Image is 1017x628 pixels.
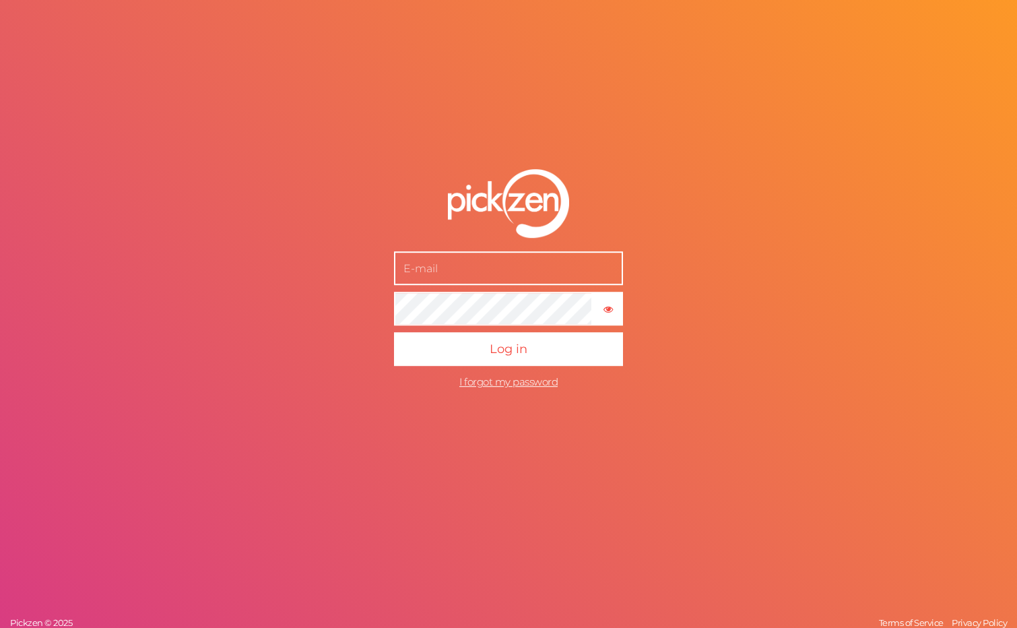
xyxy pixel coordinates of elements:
button: Log in [394,332,623,366]
span: Log in [490,342,527,356]
a: Pickzen © 2025 [7,617,75,628]
span: Terms of Service [879,617,944,628]
input: E-mail [394,251,623,285]
span: Privacy Policy [952,617,1007,628]
a: Privacy Policy [948,617,1010,628]
a: I forgot my password [459,375,558,388]
img: pz-logo-white.png [448,170,569,239]
a: Terms of Service [876,617,947,628]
